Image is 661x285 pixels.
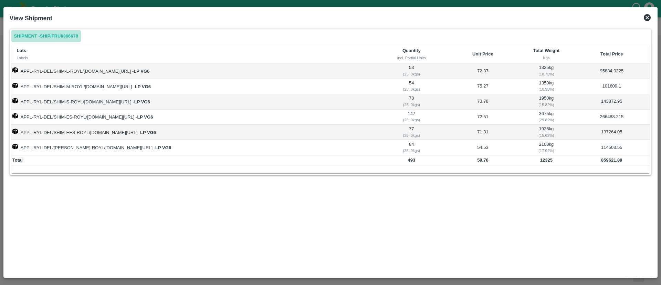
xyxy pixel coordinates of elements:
[472,51,493,57] b: Unit Price
[376,79,447,94] td: 54
[11,63,377,79] td: APPL-RYL-DEL/SHIM-L-ROYL/[DOMAIN_NAME][URL] -
[601,157,622,163] b: 859621.89
[10,15,52,22] b: View Shipment
[574,110,650,125] td: 266488.215
[377,71,445,77] div: ( 25, 0 kgs)
[540,157,553,163] b: 12325
[447,79,519,94] td: 75.27
[135,84,151,89] strong: LP VG6
[574,63,650,79] td: 95884.0225
[376,94,447,109] td: 78
[11,79,377,94] td: APPL-RYL-DEL/SHIM-M-ROYL/[DOMAIN_NAME][URL] -
[11,125,377,140] td: APPL-RYL-DEL/SHIM-EES-ROYL/[DOMAIN_NAME][URL] -
[382,55,441,61] div: incl. Partial Units
[600,51,623,57] b: Total Price
[134,99,150,104] strong: LP VG6
[574,94,650,109] td: 143872.95
[377,102,445,108] div: ( 25, 0 kgs)
[447,94,519,109] td: 73.78
[402,48,421,53] b: Quantity
[376,140,447,155] td: 84
[519,63,574,79] td: 1325 kg
[155,145,171,150] strong: LP VG6
[17,55,371,61] div: Labels
[11,94,377,109] td: APPL-RYL-DEL/SHIM-S-ROYL/[DOMAIN_NAME][URL] -
[520,102,573,108] div: ( 15.82 %)
[520,117,573,123] div: ( 29.82 %)
[520,86,573,92] div: ( 10.95 %)
[447,140,519,155] td: 54.53
[11,30,81,42] a: Shipment -SHIP/FRUI/366678
[574,125,650,140] td: 137264.05
[574,79,650,94] td: 101609.1
[519,110,574,125] td: 3675 kg
[377,86,445,92] div: ( 25, 0 kgs)
[377,117,445,123] div: ( 25, 0 kgs)
[520,71,573,77] div: ( 10.75 %)
[17,48,26,53] b: Lots
[377,147,445,154] div: ( 25, 0 kgs)
[477,157,489,163] b: 59.76
[519,79,574,94] td: 1350 kg
[524,55,568,61] div: Kgs
[376,63,447,79] td: 53
[11,140,377,155] td: APPL-RYL-DEL/[PERSON_NAME]-ROYL/[DOMAIN_NAME][URL] -
[447,125,519,140] td: 71.31
[520,132,573,139] div: ( 15.62 %)
[520,147,573,154] div: ( 17.04 %)
[137,114,153,120] strong: LP VG6
[134,69,149,74] strong: LP VG6
[12,144,18,149] img: box
[447,110,519,125] td: 72.51
[377,132,445,139] div: ( 25, 0 kgs)
[12,129,18,134] img: box
[12,98,18,103] img: box
[533,48,559,53] b: Total Weight
[12,67,18,73] img: box
[574,140,650,155] td: 114503.55
[12,83,18,88] img: box
[447,63,519,79] td: 72.37
[12,113,18,119] img: box
[408,157,415,163] b: 493
[11,110,377,125] td: APPL-RYL-DEL/SHIM-ES-ROYL/[DOMAIN_NAME][URL] -
[12,157,23,163] b: Total
[376,125,447,140] td: 77
[140,130,156,135] strong: LP VG6
[519,140,574,155] td: 2100 kg
[519,125,574,140] td: 1925 kg
[376,110,447,125] td: 147
[519,94,574,109] td: 1950 kg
